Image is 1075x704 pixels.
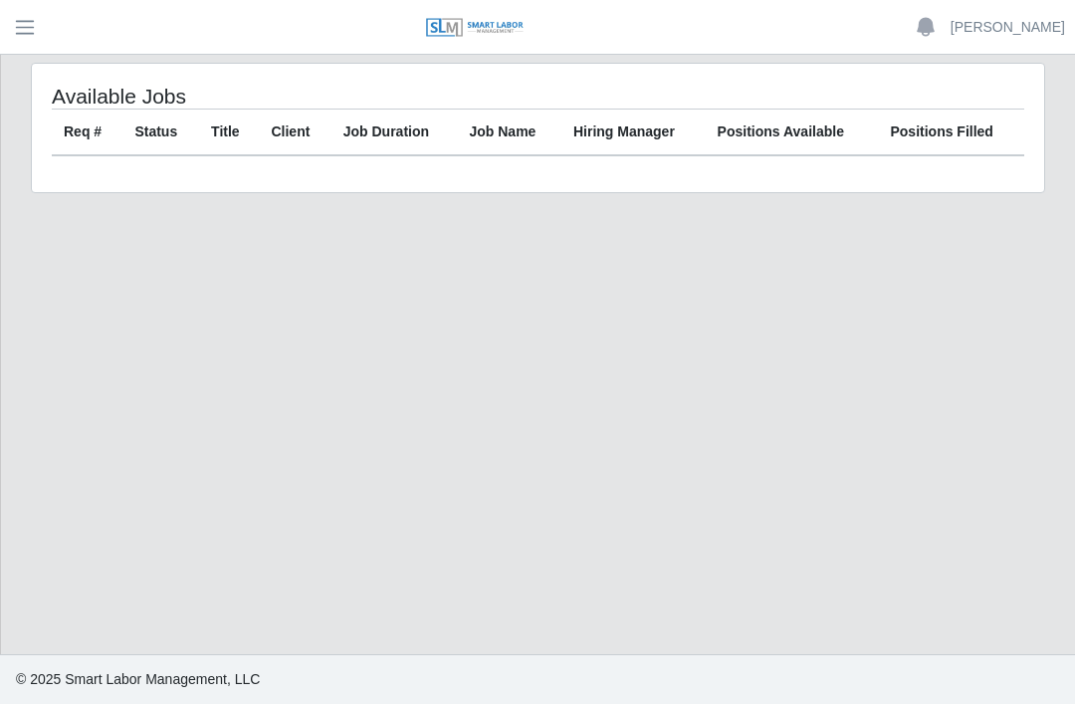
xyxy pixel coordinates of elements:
th: Job Duration [331,110,458,156]
th: Req # [52,110,122,156]
span: © 2025 Smart Labor Management, LLC [16,671,260,687]
th: Positions Available [706,110,879,156]
th: Status [122,110,199,156]
th: Hiring Manager [561,110,706,156]
img: SLM Logo [425,17,525,39]
th: Title [199,110,259,156]
h4: Available Jobs [52,84,440,109]
th: Positions Filled [878,110,1024,156]
th: Client [259,110,330,156]
a: [PERSON_NAME] [951,17,1065,38]
th: Job Name [457,110,560,156]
